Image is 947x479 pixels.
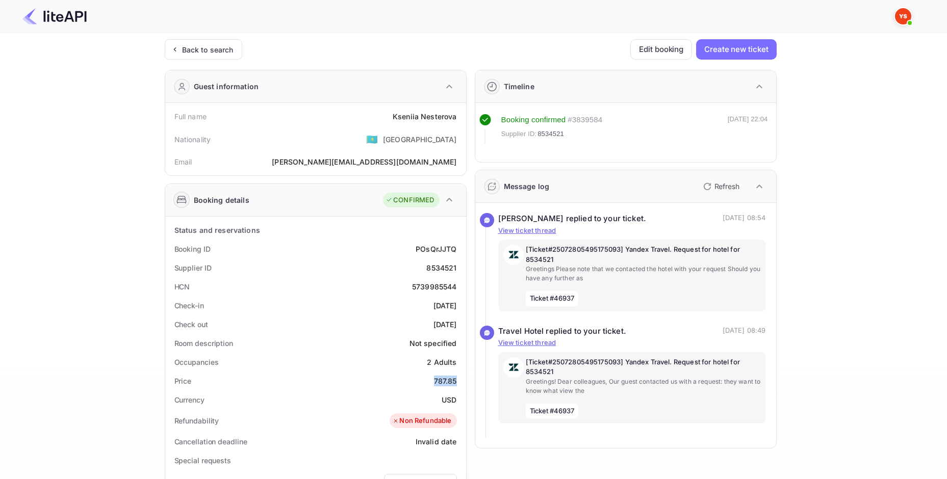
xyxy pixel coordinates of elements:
div: Travel Hotel replied to your ticket. [498,326,626,337]
div: 8534521 [426,262,456,273]
div: POsQrJJTQ [416,244,456,254]
div: Kseniia Nesterova [393,111,457,122]
p: View ticket thread [498,226,766,236]
div: HCN [174,281,190,292]
div: Special requests [174,455,231,466]
div: Supplier ID [174,262,212,273]
div: Booking ID [174,244,211,254]
div: Timeline [504,81,534,92]
div: Booking confirmed [501,114,566,126]
div: 2 Adults [427,357,456,367]
div: Full name [174,111,207,122]
div: [DATE] [433,300,457,311]
div: Check-in [174,300,204,311]
div: Currency [174,394,204,405]
p: [DATE] 08:54 [723,213,766,225]
div: [DATE] 22:04 [728,114,768,144]
p: [Ticket#25072805495175093] Yandex Travel. Request for hotel for 8534521 [526,245,761,264]
div: Status and reservations [174,225,260,235]
div: [GEOGRAPHIC_DATA] [383,134,457,145]
div: [DATE] [433,319,457,330]
div: Occupancies [174,357,219,367]
button: Refresh [697,178,744,195]
div: Price [174,376,192,386]
span: 8534521 [538,129,564,139]
div: Guest information [194,81,259,92]
div: [PERSON_NAME] replied to your ticket. [498,213,647,225]
div: Message log [504,181,550,192]
p: [Ticket#25072805495175093] Yandex Travel. Request for hotel for 8534521 [526,357,761,377]
div: Back to search [182,44,234,55]
div: CONFIRMED [386,195,434,205]
p: Greetings! Dear colleagues, Our guest contacted us with a request: they want to know what view the [526,377,761,395]
div: [PERSON_NAME][EMAIL_ADDRESS][DOMAIN_NAME] [272,156,456,167]
div: Booking details [194,195,249,205]
div: USD [442,394,456,405]
div: Check out [174,319,208,330]
button: Edit booking [630,39,692,60]
div: Not specified [409,338,457,349]
img: Yandex Support [895,8,911,24]
p: Refresh [714,181,739,192]
div: Nationality [174,134,211,145]
img: AwvSTEc2VUhQAAAAAElFTkSuQmCC [503,245,524,265]
p: [DATE] 08:49 [723,326,766,337]
img: LiteAPI Logo [22,8,87,24]
div: Room description [174,338,233,349]
img: AwvSTEc2VUhQAAAAAElFTkSuQmCC [503,357,524,378]
div: Email [174,156,192,167]
p: Greetings Please note that we contacted the hotel with your request Should you have any further as [526,264,761,283]
div: 5739985544 [412,281,457,292]
span: Ticket #46937 [526,291,579,306]
div: Refundability [174,415,219,426]
div: 787.85 [434,376,457,386]
span: Ticket #46937 [526,404,579,419]
span: Supplier ID: [501,129,537,139]
p: View ticket thread [498,338,766,348]
div: Non Refundable [392,416,451,426]
div: Cancellation deadline [174,436,247,447]
div: # 3839584 [568,114,602,126]
div: Invalid date [416,436,457,447]
button: Create new ticket [696,39,776,60]
span: United States [366,130,378,148]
